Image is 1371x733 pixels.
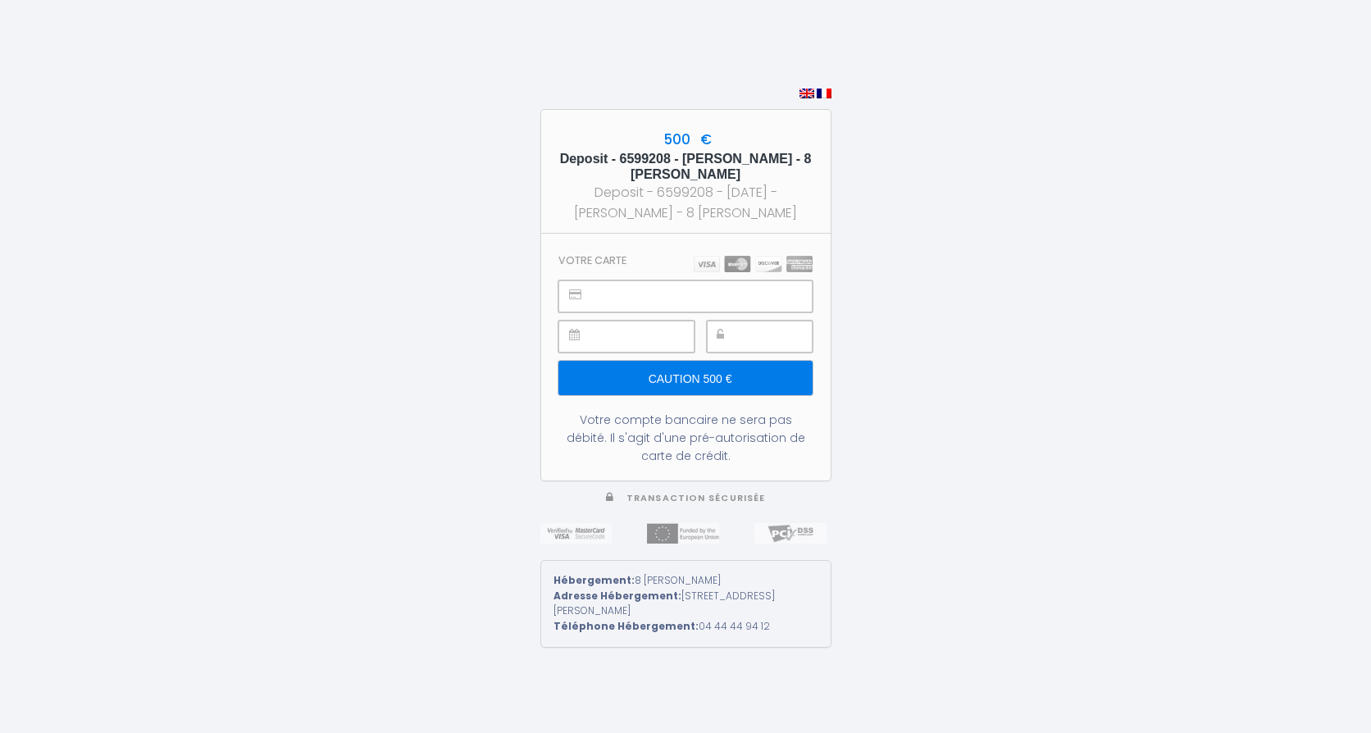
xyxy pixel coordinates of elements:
div: 04 44 44 94 12 [553,619,818,635]
strong: Hébergement: [553,573,635,587]
h3: Votre carte [558,254,626,266]
img: fr.png [817,89,831,98]
div: 8 [PERSON_NAME] [553,573,818,589]
iframe: Cadre sécurisé pour la saisie du code de sécurité CVC [744,321,812,352]
strong: Téléphone Hébergement: [553,619,699,633]
span: 500 € [659,130,712,149]
span: Transaction sécurisée [626,492,765,504]
strong: Adresse Hébergement: [553,589,681,603]
iframe: Cadre sécurisé pour la saisie de la date d'expiration [595,321,693,352]
div: [STREET_ADDRESS][PERSON_NAME] [553,589,818,620]
img: carts.png [694,256,813,272]
div: Deposit - 6599208 - [DATE] - [PERSON_NAME] - 8 [PERSON_NAME] [556,182,816,223]
div: Votre compte bancaire ne sera pas débité. Il s'agit d'une pré-autorisation de carte de crédit. [558,411,812,465]
input: Caution 500 € [558,361,812,395]
img: en.png [799,89,814,98]
iframe: Cadre sécurisé pour la saisie du numéro de carte [595,281,811,312]
h5: Deposit - 6599208 - [PERSON_NAME] - 8 [PERSON_NAME] [556,151,816,182]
